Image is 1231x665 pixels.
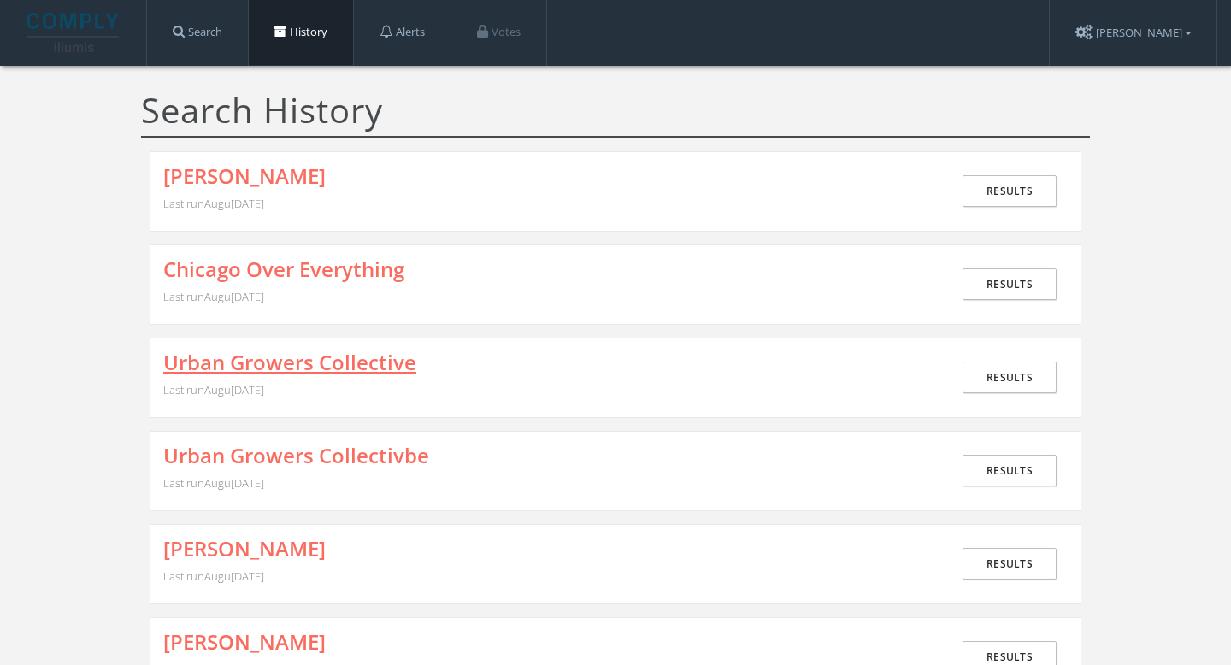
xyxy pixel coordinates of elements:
a: Results [963,175,1057,207]
a: Urban Growers Collective [163,351,416,374]
a: Results [963,362,1057,393]
a: Urban Growers Collectivbe [163,444,429,467]
span: Last run Augu[DATE] [163,382,264,397]
span: Last run Augu[DATE] [163,289,264,304]
a: Results [963,455,1057,486]
a: Results [963,548,1057,580]
img: illumis [27,13,122,52]
span: Last run Augu[DATE] [163,568,264,584]
a: [PERSON_NAME] [163,631,326,653]
a: Chicago Over Everything [163,258,404,280]
a: [PERSON_NAME] [163,538,326,560]
span: Last run Augu[DATE] [163,475,264,491]
a: [PERSON_NAME] [163,165,326,187]
span: Last run Augu[DATE] [163,196,264,211]
a: Results [963,268,1057,300]
h1: Search History [141,91,1090,138]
